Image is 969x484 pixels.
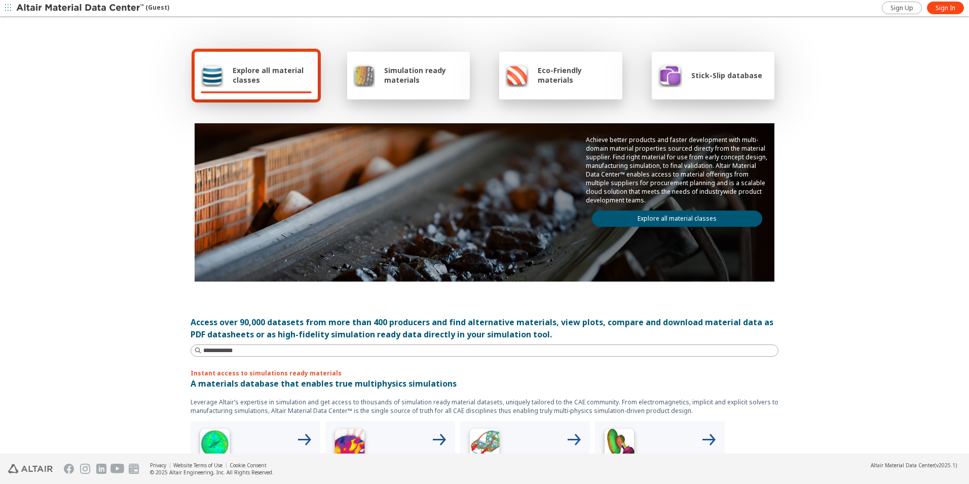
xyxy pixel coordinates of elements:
img: High Frequency Icon [195,425,235,466]
img: Crash Analyses Icon [599,425,640,466]
span: Explore all material classes [233,65,312,85]
span: Simulation ready materials [384,65,464,85]
p: Achieve better products and faster development with multi-domain material properties sourced dire... [586,135,768,204]
img: Structural Analyses Icon [464,425,505,466]
img: Altair Material Data Center [16,3,145,13]
img: Altair Engineering [8,464,53,473]
a: Sign In [927,2,964,14]
a: Cookie Consent [230,462,267,469]
span: Sign Up [890,4,913,12]
img: Explore all material classes [201,63,223,87]
p: A materials database that enables true multiphysics simulations [191,377,778,390]
div: Access over 90,000 datasets from more than 400 producers and find alternative materials, view plo... [191,316,778,340]
p: Instant access to simulations ready materials [191,369,778,377]
span: Stick-Slip database [691,71,762,80]
span: Altair Material Data Center [871,462,935,469]
a: Privacy [150,462,166,469]
img: Eco-Friendly materials [505,63,529,87]
div: (Guest) [16,3,169,13]
img: Low Frequency Icon [329,425,370,466]
div: © 2025 Altair Engineering, Inc. All Rights Reserved. [150,469,274,476]
div: (v2025.1) [871,462,957,469]
a: Explore all material classes [592,211,762,227]
img: Simulation ready materials [353,63,375,87]
img: Stick-Slip database [658,63,682,87]
span: Sign In [936,4,955,12]
span: Eco-Friendly materials [538,65,616,85]
a: Website Terms of Use [173,462,222,469]
p: Leverage Altair’s expertise in simulation and get access to thousands of simulation ready materia... [191,398,778,415]
a: Sign Up [882,2,922,14]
